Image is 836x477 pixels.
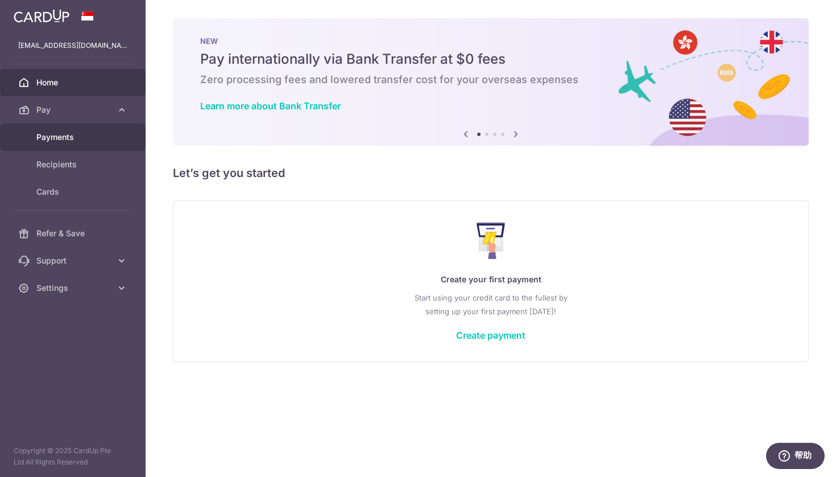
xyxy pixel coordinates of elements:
[196,291,785,318] p: Start using your credit card to the fullest by setting up your first payment [DATE]!
[36,104,111,116] span: Pay
[36,186,111,198] span: Cards
[173,18,809,146] img: Bank transfer banner
[200,50,781,68] h5: Pay internationally via Bank Transfer at $0 fees
[173,164,809,182] h5: Let’s get you started
[36,282,111,294] span: Settings
[36,77,111,88] span: Home
[196,273,785,286] p: Create your first payment
[36,159,111,170] span: Recipients
[36,131,111,143] span: Payments
[200,100,341,112] a: Learn more about Bank Transfer
[200,36,781,46] p: NEW
[200,73,781,87] h6: Zero processing fees and lowered transfer cost for your overseas expenses
[456,330,525,341] a: Create payment
[36,228,111,239] span: Refer & Save
[14,9,69,23] img: CardUp
[36,255,111,266] span: Support
[18,40,127,51] p: [EMAIL_ADDRESS][DOMAIN_NAME]
[477,223,506,259] img: Make Payment
[765,443,825,471] iframe: 打开一个小组件，您可以在其中找到更多信息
